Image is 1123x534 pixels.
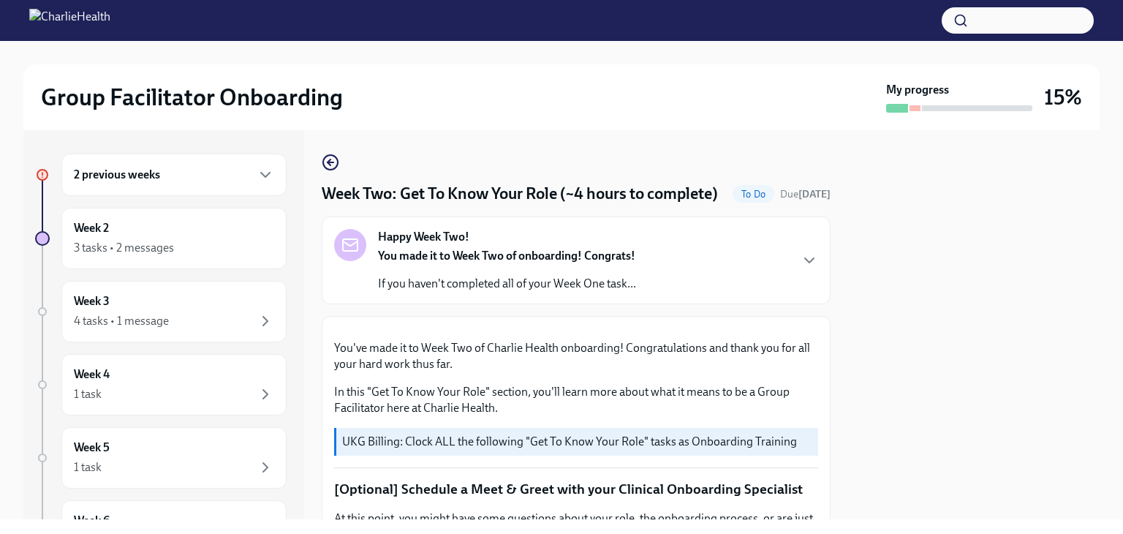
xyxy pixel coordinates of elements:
span: Due [780,188,831,200]
h6: Week 6 [74,513,110,529]
h4: Week Two: Get To Know Your Role (~4 hours to complete) [322,183,718,205]
strong: You made it to Week Two of onboarding! Congrats! [378,249,635,263]
div: 2 previous weeks [61,154,287,196]
strong: My progress [886,82,949,98]
p: You've made it to Week Two of Charlie Health onboarding! Congratulations and thank you for all yo... [334,340,818,372]
span: To Do [733,189,774,200]
div: 1 task [74,459,102,475]
h3: 15% [1044,84,1082,110]
a: Week 51 task [35,427,287,489]
a: Week 34 tasks • 1 message [35,281,287,342]
p: If you haven't completed all of your Week One task... [378,276,636,292]
div: 4 tasks • 1 message [74,313,169,329]
h6: 2 previous weeks [74,167,160,183]
h6: Week 5 [74,440,110,456]
h6: Week 3 [74,293,110,309]
h2: Group Facilitator Onboarding [41,83,343,112]
strong: [DATE] [798,188,831,200]
strong: Happy Week Two! [378,229,469,245]
h6: Week 2 [74,220,109,236]
div: 1 task [74,386,102,402]
h6: Week 4 [74,366,110,383]
p: [Optional] Schedule a Meet & Greet with your Clinical Onboarding Specialist [334,480,818,499]
img: CharlieHealth [29,9,110,32]
span: September 1st, 2025 10:00 [780,187,831,201]
a: Week 23 tasks • 2 messages [35,208,287,269]
div: 3 tasks • 2 messages [74,240,174,256]
a: Week 41 task [35,354,287,415]
p: In this "Get To Know Your Role" section, you'll learn more about what it means to be a Group Faci... [334,384,818,416]
p: UKG Billing: Clock ALL the following "Get To Know Your Role" tasks as Onboarding Training [342,434,812,450]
